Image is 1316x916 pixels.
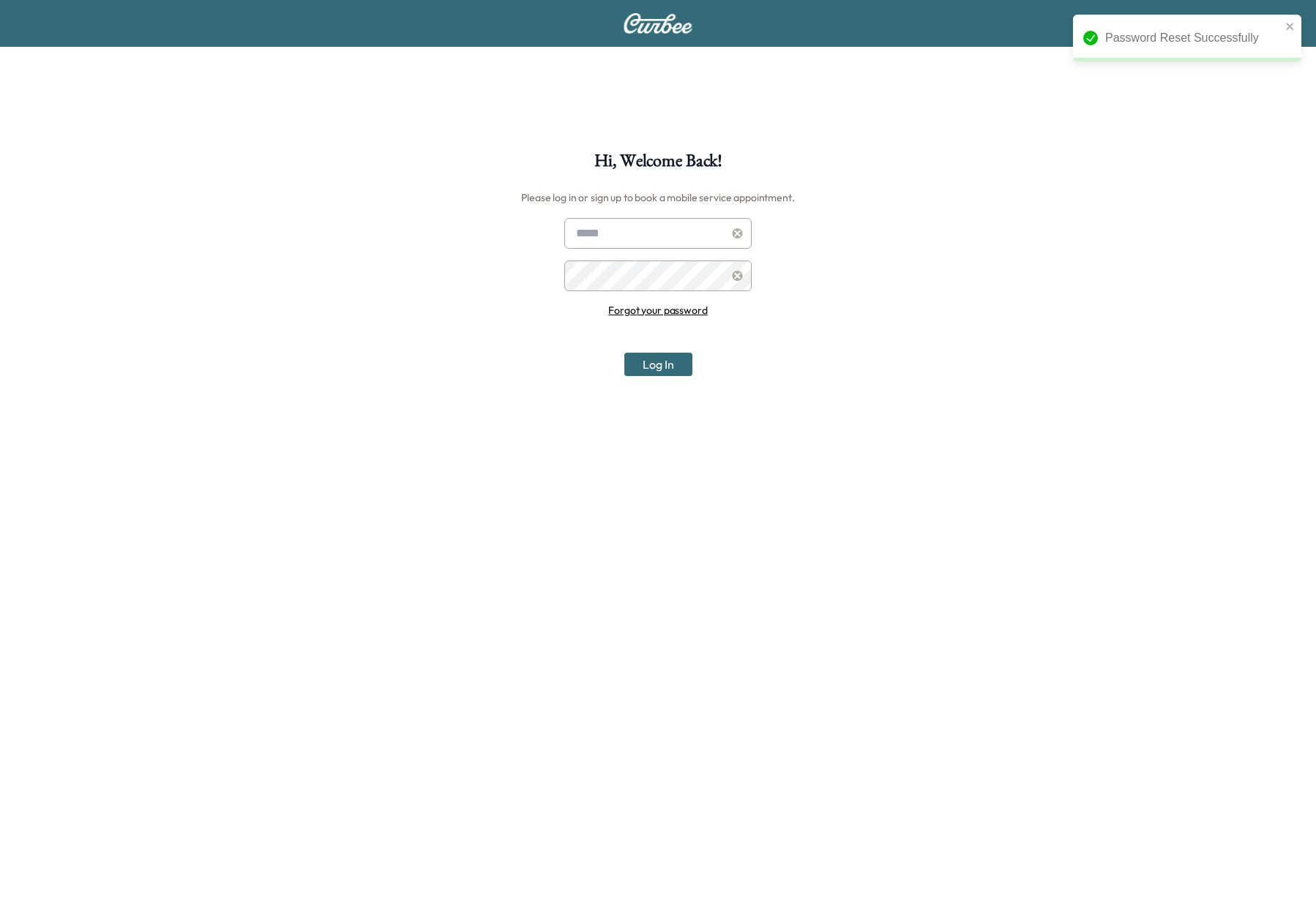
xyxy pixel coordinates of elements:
button: close [1285,20,1296,32]
a: Forgot your password [608,304,707,317]
button: Log In [624,353,692,376]
img: Curbee Logo [623,13,693,34]
h6: Please log in or sign up to book a mobile service appointment. [521,186,794,209]
h1: Hi, Welcome Back! [594,152,722,177]
div: Password Reset Successfully [1105,29,1281,47]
